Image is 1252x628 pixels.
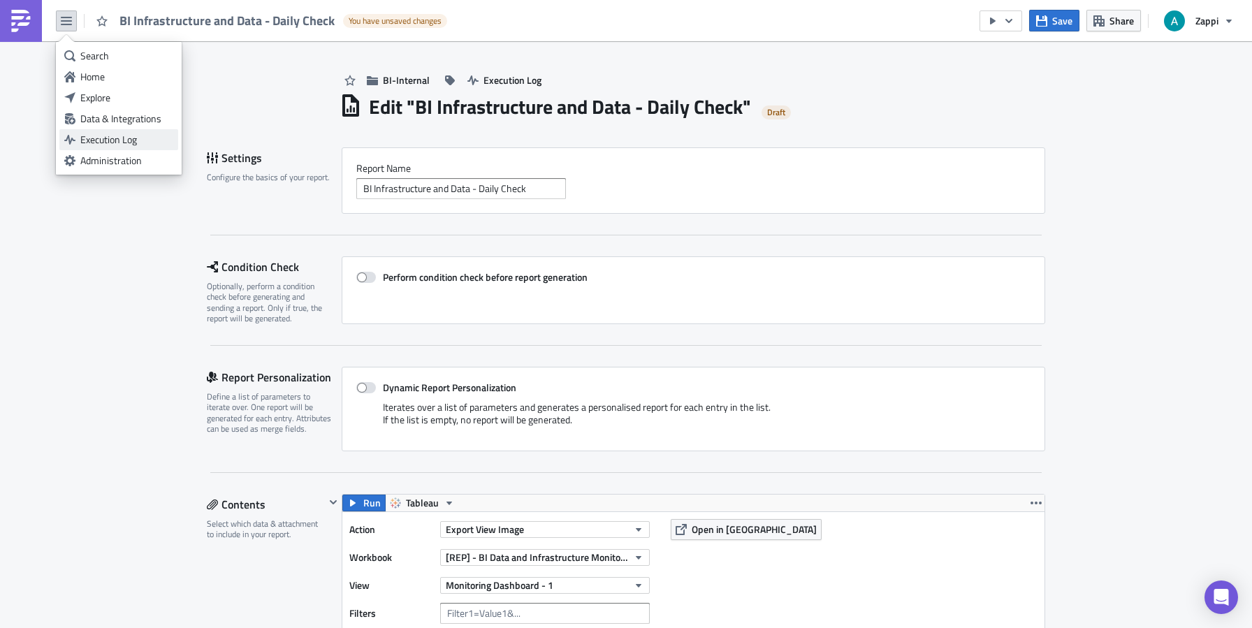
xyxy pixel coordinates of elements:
button: Zappi [1156,6,1242,36]
button: [REP] - BI Data and Infrastructure Monitoring Workbook [440,549,650,566]
div: Select which data & attachment to include in your report. [207,518,325,540]
label: Workbook [349,547,433,568]
div: Execution Log [80,133,173,147]
button: Export View Image [440,521,650,538]
button: Open in [GEOGRAPHIC_DATA] [671,519,822,540]
strong: Perform condition check before report generation [383,270,588,284]
div: Settings [207,147,342,168]
div: Contents [207,494,325,515]
div: Report Personalization [207,367,342,388]
span: BI-Internal [383,73,430,87]
h1: Edit " BI Infrastructure and Data - Daily Check " [369,94,751,119]
div: Iterates over a list of parameters and generates a personalised report for each entry in the list... [356,401,1031,437]
img: tableau_1 [6,21,60,32]
span: Save [1052,13,1072,28]
body: Rich Text Area. Press ALT-0 for help. [6,6,667,48]
button: Hide content [325,494,342,511]
div: Data & Integrations [80,112,173,126]
div: Condition Check [207,256,342,277]
span: Run [363,495,381,511]
button: BI-Internal [360,69,437,91]
button: Save [1029,10,1079,31]
span: BI Infrastructure and Data - Daily Check [119,13,336,29]
span: Zappi [1195,13,1218,28]
span: [REP] - BI Data and Infrastructure Monitoring Workbook [446,550,628,564]
span: Draft [767,107,785,118]
button: Execution Log [460,69,548,91]
label: View [349,575,433,596]
div: Define a list of parameters to iterate over. One report will be generated for each entry. Attribu... [207,391,333,435]
strong: Dynamic Report Personalization [383,380,516,395]
img: PushMetrics [10,10,32,32]
span: Share [1109,13,1134,28]
div: Optionally, perform a condition check before generating and sending a report. Only if true, the r... [207,281,333,324]
div: Administration [80,154,173,168]
label: Filters [349,603,433,624]
button: Tableau [385,495,460,511]
img: Avatar [1163,9,1186,33]
button: Share [1086,10,1141,31]
div: Explore [80,91,173,105]
span: Export View Image [446,522,524,536]
span: Execution Log [483,73,541,87]
input: Filter1=Value1&... [440,603,650,624]
span: You have unsaved changes [349,15,442,27]
div: Open Intercom Messenger [1204,580,1238,614]
a: Workbook Link [6,6,70,17]
label: Action [349,519,433,540]
button: Run [342,495,386,511]
div: Search [80,49,173,63]
img: tableau_2 [6,36,60,48]
label: Report Nam﻿e [356,162,1031,175]
div: Home [80,70,173,84]
span: Monitoring Dashboard - 1 [446,578,553,592]
button: Monitoring Dashboard - 1 [440,577,650,594]
span: Tableau [406,495,439,511]
div: Configure the basics of your report. [207,172,333,182]
span: Open in [GEOGRAPHIC_DATA] [692,522,817,536]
